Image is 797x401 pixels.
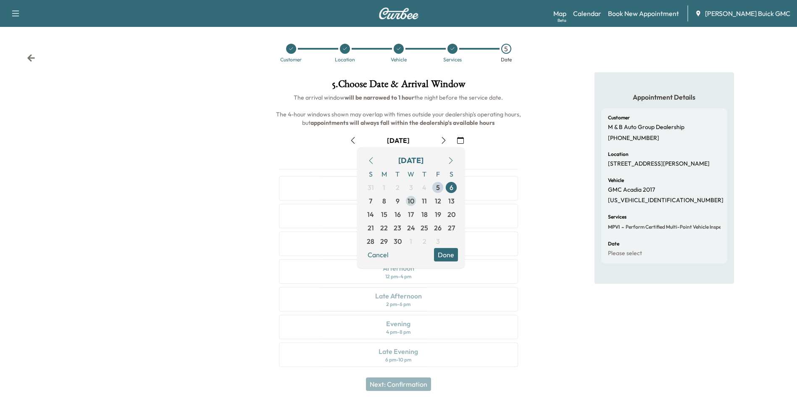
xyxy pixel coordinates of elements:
[409,182,413,193] span: 3
[558,17,566,24] div: Beta
[608,250,642,257] p: Please select
[445,167,458,181] span: S
[608,115,630,120] h6: Customer
[436,236,440,246] span: 3
[398,155,423,166] div: [DATE]
[448,196,455,206] span: 13
[380,223,388,233] span: 22
[421,223,428,233] span: 25
[276,94,522,127] span: The arrival window the night before the service date. The 4-hour windows shown may overlap with t...
[369,196,372,206] span: 7
[272,79,524,93] h1: 5 . Choose Date & Arrival Window
[335,57,355,62] div: Location
[422,196,427,206] span: 11
[364,167,377,181] span: S
[448,223,455,233] span: 27
[608,8,679,18] a: Book New Appointment
[27,54,35,62] div: Back
[431,167,445,181] span: F
[410,236,412,246] span: 1
[381,209,387,219] span: 15
[423,236,426,246] span: 2
[391,167,404,181] span: T
[345,94,414,101] b: will be narrowed to 1 hour
[435,196,441,206] span: 12
[608,197,723,204] p: [US_VEHICLE_IDENTIFICATION_NUMBER]
[421,209,428,219] span: 18
[418,167,431,181] span: T
[367,236,374,246] span: 28
[394,236,402,246] span: 30
[368,182,374,193] span: 31
[383,182,385,193] span: 1
[501,44,511,54] div: 5
[434,248,458,261] button: Done
[404,167,418,181] span: W
[705,8,790,18] span: [PERSON_NAME] Buick GMC
[624,224,733,230] span: Perform Certified Multi-Point Vehicle Inspection
[608,214,626,219] h6: Services
[368,223,374,233] span: 21
[408,209,414,219] span: 17
[608,135,659,142] p: [PHONE_NUMBER]
[408,196,414,206] span: 10
[396,196,400,206] span: 9
[367,209,374,219] span: 14
[391,57,407,62] div: Vehicle
[434,223,442,233] span: 26
[608,152,629,157] h6: Location
[396,182,400,193] span: 2
[553,8,566,18] a: MapBeta
[447,209,455,219] span: 20
[280,57,302,62] div: Customer
[436,182,440,193] span: 5
[394,223,401,233] span: 23
[379,8,419,19] img: Curbee Logo
[443,57,462,62] div: Services
[608,160,710,168] p: [STREET_ADDRESS][PERSON_NAME]
[380,236,388,246] span: 29
[395,209,401,219] span: 16
[608,186,655,194] p: GMC Acadia 2017
[407,223,415,233] span: 24
[387,136,410,145] div: [DATE]
[377,167,391,181] span: M
[364,248,392,261] button: Cancel
[435,209,441,219] span: 19
[608,178,624,183] h6: Vehicle
[601,92,727,102] h5: Appointment Details
[450,182,453,193] span: 6
[501,57,512,62] div: Date
[422,182,426,193] span: 4
[608,224,620,230] span: MPVI
[310,119,495,127] b: appointments will always fall within the dealership's available hours
[382,196,386,206] span: 8
[608,241,619,246] h6: Date
[620,223,624,231] span: -
[573,8,601,18] a: Calendar
[608,124,684,131] p: M & B Auto Group Dealership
